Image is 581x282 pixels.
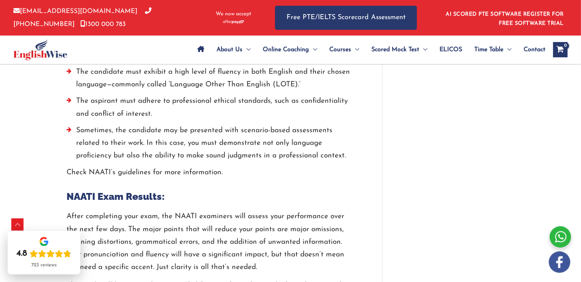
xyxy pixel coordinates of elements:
li: The candidate must exhibit a high level of fluency in both English and their chosen language—comm... [67,66,353,95]
span: Menu Toggle [503,36,511,63]
img: cropped-ew-logo [13,39,67,60]
span: About Us [216,36,242,63]
h2: NAATI Exam Results: [67,190,353,203]
a: Scored Mock TestMenu Toggle [365,36,433,63]
img: white-facebook.png [549,251,570,273]
span: Menu Toggle [242,36,251,63]
li: The aspirant must adhere to professional ethical standards, such as confidentiality and conflict ... [67,95,353,124]
a: Contact [518,36,545,63]
span: Contact [524,36,545,63]
span: Time Table [474,36,503,63]
span: Menu Toggle [351,36,359,63]
a: CoursesMenu Toggle [323,36,365,63]
li: Sometimes, the candidate may be presented with scenario-based assessments related to their work. ... [67,124,353,166]
a: About UsMenu Toggle [210,36,257,63]
a: Online CoachingMenu Toggle [257,36,323,63]
span: Scored Mock Test [371,36,419,63]
a: AI SCORED PTE SOFTWARE REGISTER FOR FREE SOFTWARE TRIAL [446,11,564,26]
img: Afterpay-Logo [223,20,244,24]
span: We now accept [216,10,251,18]
p: After completing your exam, the NAATI examiners will assess your performance over the next few da... [67,210,353,274]
span: Menu Toggle [419,36,427,63]
p: Check NAATI’s guidelines for more information. [67,166,353,179]
div: 4.8 [16,248,27,259]
a: [PHONE_NUMBER] [13,8,151,27]
span: ELICOS [439,36,462,63]
a: View Shopping Cart, empty [553,42,568,57]
span: Courses [329,36,351,63]
div: Rating: 4.8 out of 5 [16,248,72,259]
span: Online Coaching [263,36,309,63]
a: Time TableMenu Toggle [468,36,518,63]
a: 1300 000 783 [80,21,126,28]
nav: Site Navigation: Main Menu [191,36,545,63]
span: Menu Toggle [309,36,317,63]
a: Free PTE/IELTS Scorecard Assessment [275,6,417,30]
div: 723 reviews [31,262,57,268]
a: [EMAIL_ADDRESS][DOMAIN_NAME] [13,8,137,15]
aside: Header Widget 1 [441,5,568,30]
a: ELICOS [433,36,468,63]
